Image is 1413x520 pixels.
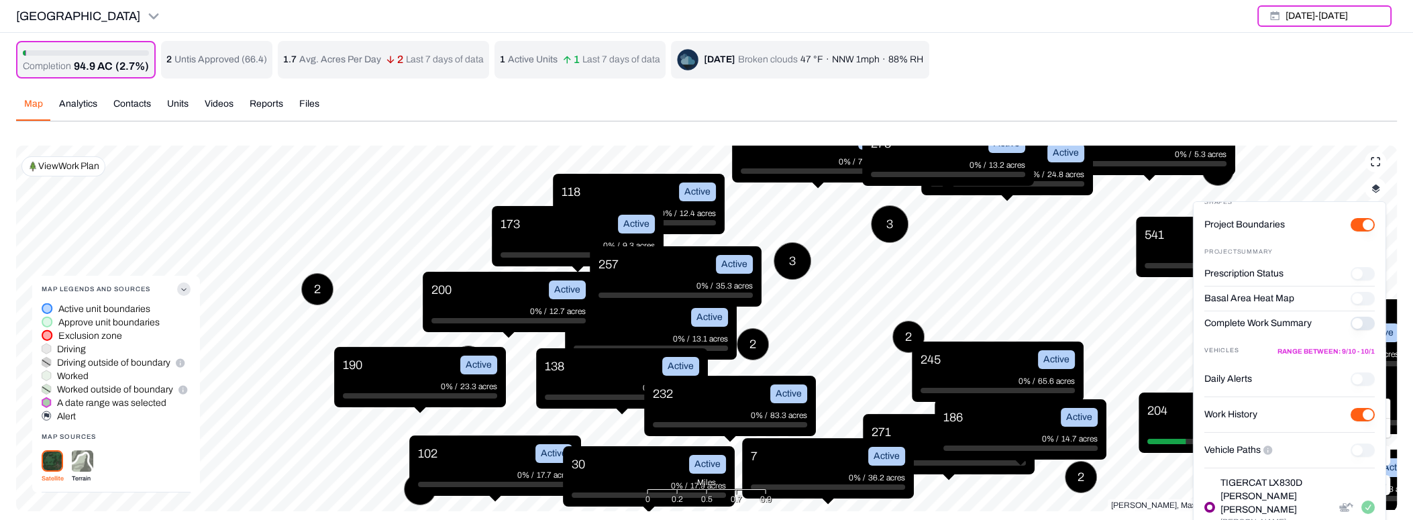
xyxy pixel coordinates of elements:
[1047,168,1084,181] p: 24.8 acres
[42,423,191,450] div: Map Sources
[800,53,823,66] p: 47 °F
[731,492,742,506] div: 0.7
[582,53,660,66] p: Last 7 days of data
[441,380,460,393] p: 0% /
[291,97,327,121] button: Files
[943,408,963,427] p: 186
[970,158,989,172] p: 0% /
[704,53,735,66] div: [DATE]
[989,158,1025,172] p: 13.2 acres
[508,53,558,66] p: Active Units
[716,255,753,274] div: Active
[689,455,726,474] div: Active
[174,53,267,66] p: Untis Approved ( 66.4 )
[738,53,798,66] p: Broken clouds
[643,381,662,395] p: 0% /
[16,7,140,25] p: [GEOGRAPHIC_DATA]
[42,276,191,303] button: Map Legends And Sources
[535,444,572,463] div: Active
[105,97,159,121] button: Contacts
[16,146,1397,511] canvas: Map
[679,183,716,201] div: Active
[452,346,484,378] button: 2
[770,409,807,422] p: 83.3 acres
[57,356,170,370] p: Driving outside of boundary
[115,58,149,74] p: (2.7%)
[57,343,86,356] p: Driving
[1263,444,1273,457] button: Vehicle Paths
[72,472,93,485] p: Terrain
[1204,317,1312,330] label: Complete Work Summary
[343,356,362,374] p: 190
[692,332,728,346] p: 13.1 acres
[603,239,623,252] p: 0% /
[1147,401,1167,420] p: 204
[662,357,699,376] div: Active
[1204,248,1375,257] div: Project Summary
[57,410,76,423] p: Alert
[1204,408,1257,421] label: Work History
[1204,444,1273,457] label: Vehicle Paths
[673,332,692,346] p: 0% /
[1038,374,1075,388] p: 65.6 acres
[691,308,728,327] div: Active
[572,455,585,474] p: 30
[299,53,381,66] p: Avg. Acres Per Day
[42,303,191,492] div: Map Legends And Sources
[530,305,549,318] p: 0% /
[697,476,716,489] span: Miles
[826,53,829,66] p: ·
[1145,225,1164,244] p: 541
[42,450,63,472] img: satellite-Cr99QJ9J.png
[1108,499,1397,511] div: [PERSON_NAME], Maxar, Earthstar Geographics, and the GIS User Community
[537,468,572,482] p: 17.7 acres
[680,207,716,220] p: 12.4 acres
[1204,218,1285,231] label: Project Boundaries
[623,239,655,252] p: 9.3 acres
[431,280,452,299] p: 200
[563,56,580,64] p: 1
[868,447,905,466] div: Active
[51,97,105,121] button: Analytics
[1038,350,1075,369] div: Active
[774,242,811,280] button: 3
[677,49,698,70] img: broken-clouds-night-D27faUOw.png
[1277,346,1375,356] p: RANGE BETWEEN: 9/10 - 10/1
[545,357,564,376] p: 138
[645,492,650,506] div: 0
[701,492,713,506] div: 0.5
[501,215,520,233] p: 173
[1175,148,1194,161] p: 0% /
[751,447,757,466] p: 7
[563,56,571,64] img: arrow
[301,273,333,305] button: 2
[1204,346,1239,356] p: Vehicles
[1018,374,1038,388] p: 0% /
[562,183,580,201] p: 118
[872,423,891,441] p: 271
[406,53,484,66] p: Last 7 days of data
[858,155,895,168] p: 76.2 acres
[1204,267,1284,280] label: Prescription Status
[1257,5,1392,27] button: [DATE]-[DATE]
[404,473,436,505] button: 2
[57,370,89,383] p: Worked
[242,97,291,121] button: Reports
[751,409,770,422] p: 0% /
[598,255,619,274] p: 257
[74,58,113,74] p: 94.9 AC
[166,53,172,66] p: 2
[882,53,886,66] p: ·
[660,207,680,220] p: 0% /
[460,356,497,374] div: Active
[159,97,197,121] button: Units
[42,472,64,485] p: Satellite
[500,53,505,66] p: 1
[1220,476,1337,517] p: TIGERCAT LX830D [PERSON_NAME] [PERSON_NAME]
[57,397,166,410] p: A date range was selected
[57,383,173,397] p: Worked outside of boundary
